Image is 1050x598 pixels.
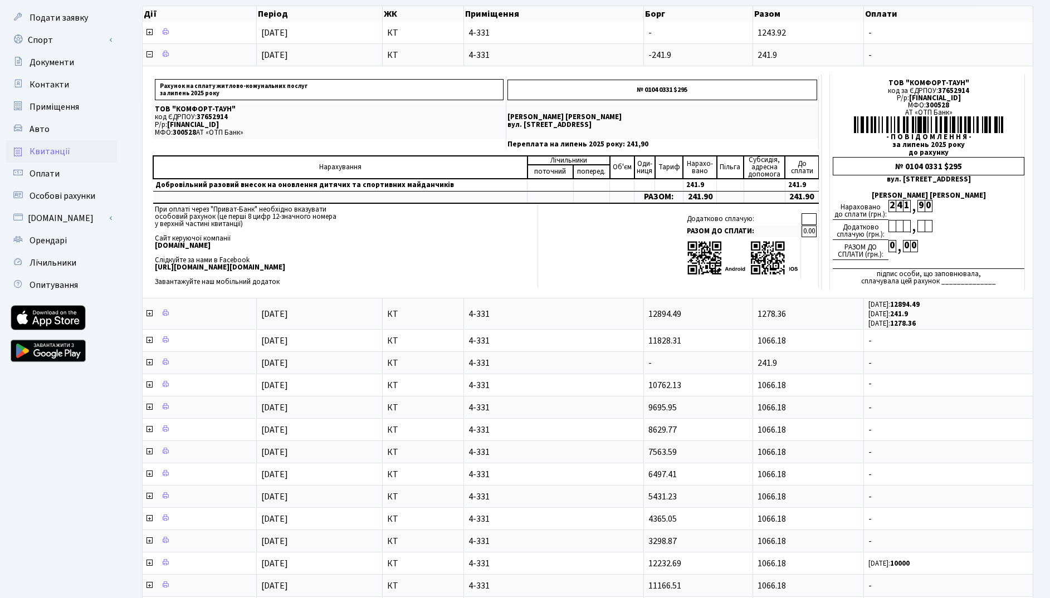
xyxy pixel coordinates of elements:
th: Період [257,6,383,22]
div: 4 [896,200,903,212]
span: 1066.18 [758,335,786,347]
span: 1066.18 [758,491,786,503]
div: до рахунку [833,149,1024,156]
div: АТ «ОТП Банк» [833,109,1024,116]
span: Документи [30,56,74,68]
p: ТОВ "КОМФОРТ-ТАУН" [155,106,504,113]
span: 10762.13 [648,379,681,391]
div: 0 [910,240,917,252]
span: КТ [387,559,459,568]
span: КТ [387,310,459,318]
td: Нарахування [153,156,528,179]
th: Дії [143,6,257,22]
span: Опитування [30,279,78,291]
td: 241.9 [683,179,716,192]
span: 4-331 [468,559,639,568]
span: - [868,51,1028,60]
span: Особові рахунки [30,190,95,202]
b: 241.9 [890,309,908,319]
span: 6497.41 [648,468,677,481]
span: 4-331 [468,514,639,523]
p: [PERSON_NAME] [PERSON_NAME] [507,114,817,121]
span: [DATE] [261,513,288,525]
span: КТ [387,403,459,412]
span: [DATE] [261,27,288,39]
p: МФО: АТ «ОТП Банк» [155,129,504,136]
span: 4-331 [468,381,639,390]
th: ЖК [383,6,464,22]
span: Контакти [30,79,69,91]
div: 0 [903,240,910,252]
div: МФО: [833,102,1024,109]
span: [DATE] [261,580,288,592]
th: Разом [753,6,864,22]
span: - [648,357,652,369]
span: КТ [387,448,459,457]
span: 1066.18 [758,401,786,414]
span: 1066.18 [758,379,786,391]
td: Додатково сплачую: [685,213,801,225]
th: Приміщення [464,6,644,22]
div: підпис особи, що заповнювала, сплачувала цей рахунок ______________ [833,268,1024,285]
a: Опитування [6,274,117,296]
div: 0 [888,240,896,252]
span: Подати заявку [30,12,88,24]
div: за липень 2025 року [833,141,1024,149]
span: [DATE] [261,308,288,320]
span: 3298.87 [648,535,677,547]
span: 37652914 [197,112,228,122]
span: 1066.18 [758,446,786,458]
span: [DATE] [261,401,288,414]
span: - [868,403,1028,412]
td: поточний [528,165,574,179]
span: КТ [387,492,459,501]
span: - [868,425,1028,434]
td: 241.9 [785,179,819,192]
span: 4-331 [468,51,639,60]
div: № 0104 0331 $295 [833,157,1024,175]
span: 7563.59 [648,446,677,458]
span: 4-331 [468,425,639,434]
span: 1278.36 [758,308,786,320]
small: [DATE]: [868,318,916,329]
span: - [868,581,1028,590]
span: - [868,381,1028,390]
span: 12894.49 [648,308,681,320]
td: Нарахо- вано [683,156,716,179]
a: Спорт [6,29,117,51]
span: [DATE] [261,491,288,503]
span: 11828.31 [648,335,681,347]
div: Додатково сплачую (грн.): [833,220,888,240]
b: 12894.49 [890,300,920,310]
div: 0 [925,200,932,212]
a: Контакти [6,73,117,96]
span: [DATE] [261,424,288,436]
span: 4-331 [468,470,639,479]
b: 10000 [890,558,910,568]
td: Субсидія, адресна допомога [744,156,785,179]
div: Р/р: [833,95,1024,102]
td: поперед. [573,165,609,179]
span: КТ [387,425,459,434]
td: РАЗОМ: [634,192,683,203]
span: 5431.23 [648,491,677,503]
small: [DATE]: [868,309,908,319]
span: Приміщення [30,101,79,113]
span: 4-331 [468,581,639,590]
span: - [868,28,1028,37]
p: код ЄДРПОУ: [155,114,504,121]
span: - [868,537,1028,546]
td: Тариф [655,156,683,179]
th: Оплати [864,6,1033,22]
td: Оди- ниця [634,156,655,179]
p: Р/р: [155,121,504,129]
a: [DOMAIN_NAME] [6,207,117,229]
span: 37652914 [938,86,969,96]
span: 12232.69 [648,557,681,570]
div: РАЗОМ ДО СПЛАТИ (грн.): [833,240,888,260]
div: - П О В І Д О М Л Е Н Н Я - [833,134,1024,141]
span: [DATE] [261,468,288,481]
span: [DATE] [261,446,288,458]
div: 9 [917,200,925,212]
span: [DATE] [261,557,288,570]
